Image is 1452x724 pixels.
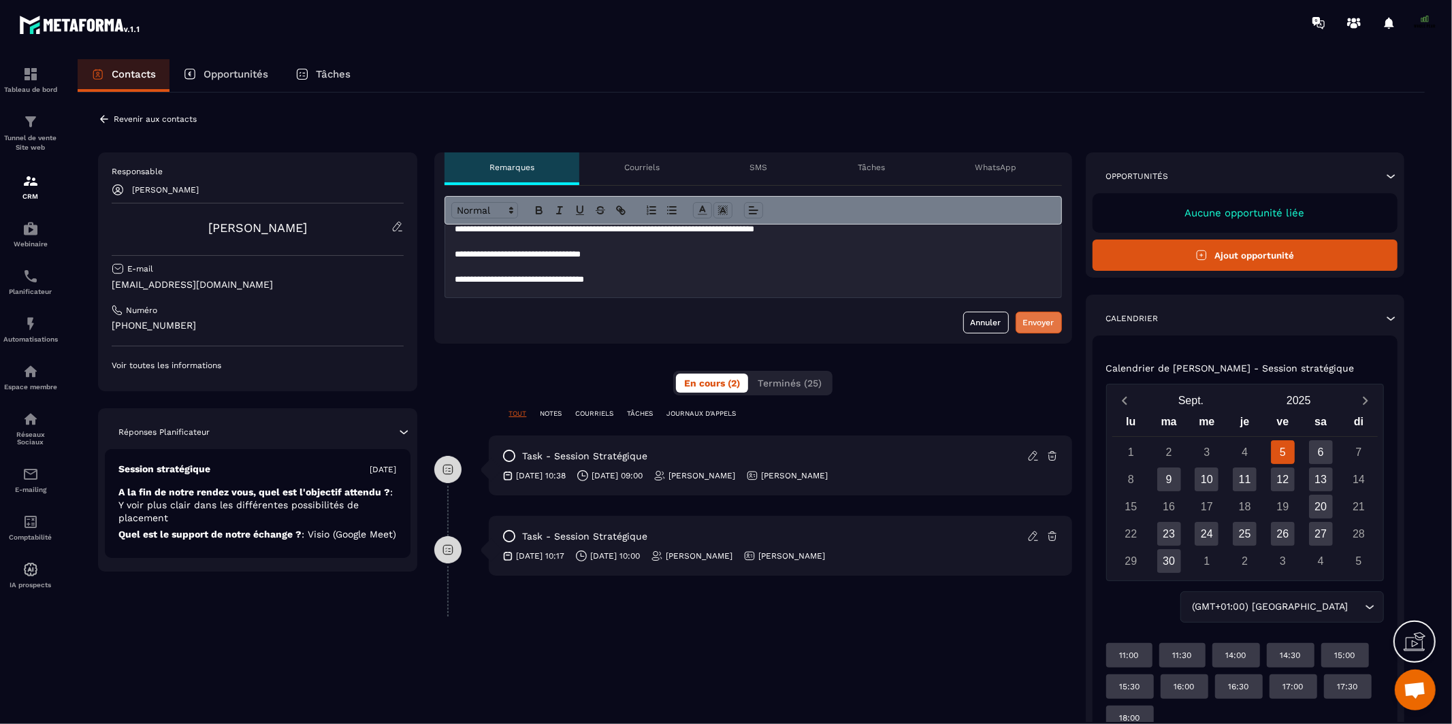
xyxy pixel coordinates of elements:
[1157,440,1181,464] div: 2
[963,312,1009,333] button: Annuler
[1347,522,1371,546] div: 28
[1335,650,1355,661] p: 15:00
[1106,207,1385,219] p: Aucune opportunité liée
[1353,391,1378,410] button: Next month
[118,427,210,438] p: Réponses Planificateur
[22,114,39,130] img: formation
[1119,549,1143,573] div: 29
[3,431,58,446] p: Réseaux Sociaux
[3,353,58,401] a: automationsautomationsEspace membre
[541,409,562,418] p: NOTES
[1271,522,1295,546] div: 26
[118,487,393,523] span: : Y voir plus clair dans les différentes possibilités de placement
[1347,549,1371,573] div: 5
[22,363,39,380] img: automations
[1309,549,1333,573] div: 4
[114,114,197,124] p: Revenir aux contacts
[592,470,643,481] p: [DATE] 09:00
[1173,650,1192,661] p: 11:30
[3,456,58,504] a: emailemailE-mailing
[1016,312,1062,333] button: Envoyer
[1271,495,1295,519] div: 19
[3,504,58,551] a: accountantaccountantComptabilité
[1233,549,1257,573] div: 2
[19,12,142,37] img: logo
[1119,467,1143,491] div: 8
[523,450,648,463] p: task - Session stratégique
[1233,467,1257,491] div: 11
[1233,440,1257,464] div: 4
[3,288,58,295] p: Planificateur
[3,401,58,456] a: social-networksocial-networkRéseaux Sociaux
[1195,549,1219,573] div: 1
[628,409,654,418] p: TÂCHES
[1195,495,1219,519] div: 17
[3,335,58,343] p: Automatisations
[1106,171,1169,182] p: Opportunités
[1395,670,1436,710] a: Ouvrir le chat
[1157,522,1181,546] div: 23
[517,470,566,481] p: [DATE] 10:38
[1174,681,1195,692] p: 16:00
[126,305,157,316] p: Numéro
[3,581,58,589] p: IA prospects
[3,240,58,248] p: Webinaire
[170,59,282,92] a: Opportunités
[1264,412,1302,436] div: ve
[1119,522,1143,546] div: 22
[112,319,404,332] p: [PHONE_NUMBER]
[22,411,39,427] img: social-network
[22,316,39,332] img: automations
[1195,522,1219,546] div: 24
[750,162,768,173] p: SMS
[858,162,885,173] p: Tâches
[112,68,156,80] p: Contacts
[3,86,58,93] p: Tableau de bord
[22,220,39,237] img: automations
[975,162,1016,173] p: WhatsApp
[1340,412,1378,436] div: di
[78,59,170,92] a: Contacts
[1233,495,1257,519] div: 18
[3,533,58,541] p: Comptabilité
[523,530,648,543] p: task - Session stratégique
[3,383,58,391] p: Espace membre
[1229,681,1249,692] p: 16:30
[624,162,660,173] p: Courriels
[1180,591,1384,623] div: Search for option
[762,470,828,481] p: [PERSON_NAME]
[1195,467,1219,491] div: 10
[22,173,39,189] img: formation
[3,210,58,258] a: automationsautomationsWebinaire
[1271,440,1295,464] div: 5
[208,220,307,235] a: [PERSON_NAME]
[3,56,58,103] a: formationformationTableau de bord
[1119,495,1143,519] div: 15
[118,486,397,525] p: A la fin de notre rendez vous, quel est l'objectif attendu ?
[666,550,733,561] p: [PERSON_NAME]
[1120,712,1140,723] p: 18:00
[1188,412,1226,436] div: me
[3,486,58,493] p: E-mailing
[1309,467,1333,491] div: 13
[127,263,153,274] p: E-mail
[1138,389,1245,412] button: Open months overlay
[1283,681,1304,692] p: 17:00
[749,374,830,393] button: Terminés (25)
[1112,412,1150,436] div: lu
[1120,650,1139,661] p: 11:00
[1112,440,1378,573] div: Calendar days
[22,561,39,578] img: automations
[1120,681,1140,692] p: 15:30
[370,464,397,475] p: [DATE]
[667,409,737,418] p: JOURNAUX D'APPELS
[1106,313,1159,324] p: Calendrier
[3,163,58,210] a: formationformationCRM
[1271,549,1295,573] div: 3
[302,529,396,540] span: : Visio (Google Meet)
[1150,412,1188,436] div: ma
[1280,650,1301,661] p: 14:30
[1309,495,1333,519] div: 20
[22,66,39,82] img: formation
[3,258,58,306] a: schedulerschedulerPlanificateur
